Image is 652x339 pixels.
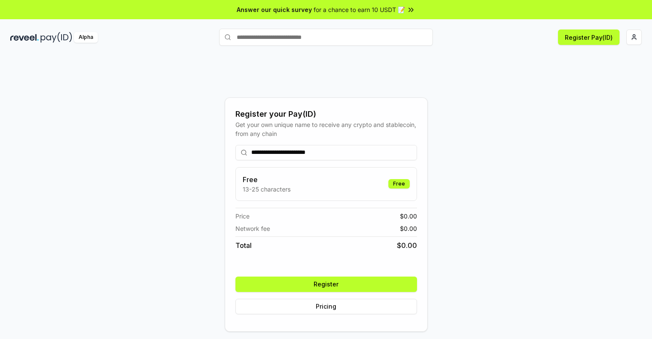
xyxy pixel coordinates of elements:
[235,120,417,138] div: Get your own unique name to receive any crypto and stablecoin, from any chain
[235,277,417,292] button: Register
[237,5,312,14] span: Answer our quick survey
[243,174,291,185] h3: Free
[400,224,417,233] span: $ 0.00
[235,212,250,221] span: Price
[243,185,291,194] p: 13-25 characters
[235,299,417,314] button: Pricing
[235,240,252,251] span: Total
[400,212,417,221] span: $ 0.00
[235,224,270,233] span: Network fee
[388,179,410,189] div: Free
[74,32,98,43] div: Alpha
[397,240,417,251] span: $ 0.00
[41,32,72,43] img: pay_id
[235,108,417,120] div: Register your Pay(ID)
[314,5,405,14] span: for a chance to earn 10 USDT 📝
[10,32,39,43] img: reveel_dark
[558,29,620,45] button: Register Pay(ID)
